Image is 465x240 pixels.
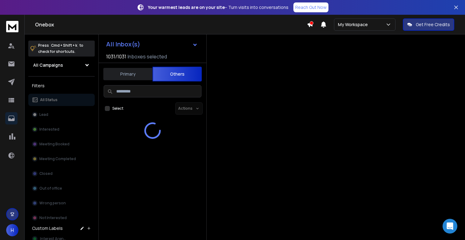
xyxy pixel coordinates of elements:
span: Cmd + Shift + k [50,42,78,49]
h3: Inboxes selected [128,53,167,60]
h3: Custom Labels [32,225,63,231]
p: My Workspace [338,22,370,28]
button: Get Free Credits [403,18,454,31]
h1: Onebox [35,21,307,28]
p: Press to check for shortcuts. [38,42,83,55]
div: Open Intercom Messenger [443,219,457,234]
button: All Campaigns [28,59,95,71]
p: – Turn visits into conversations [148,4,288,10]
h3: Filters [28,81,95,90]
h1: All Inbox(s) [106,41,140,47]
button: All Inbox(s) [101,38,203,50]
button: Primary [103,67,153,81]
button: H [6,224,18,236]
label: Select [112,106,123,111]
img: logo [6,21,18,32]
button: Others [153,67,202,81]
h1: All Campaigns [33,62,63,68]
span: 1031 / 1031 [106,53,126,60]
a: Reach Out Now [293,2,328,12]
p: Reach Out Now [295,4,327,10]
strong: Your warmest leads are on your site [148,4,225,10]
p: Get Free Credits [416,22,450,28]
